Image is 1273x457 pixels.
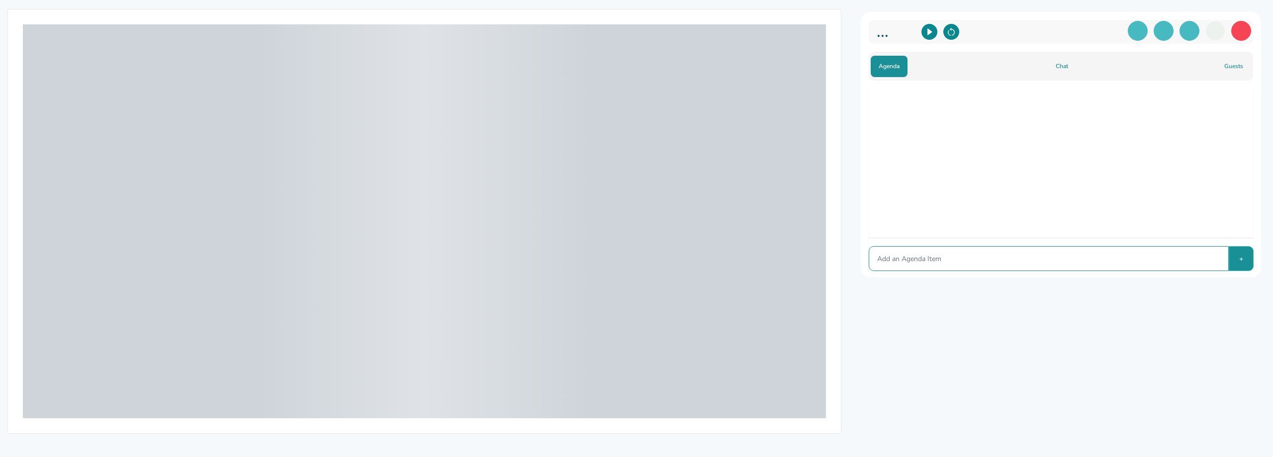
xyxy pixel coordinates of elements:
[943,24,959,40] img: restart_timer.svg
[1229,246,1254,271] button: +
[877,20,889,44] div: ...
[921,24,937,40] img: resume_timer.svg
[1048,56,1076,77] a: Chat
[1216,56,1251,77] a: Guests
[869,246,1229,271] input: Add an Agenda Item
[871,56,908,77] a: Agenda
